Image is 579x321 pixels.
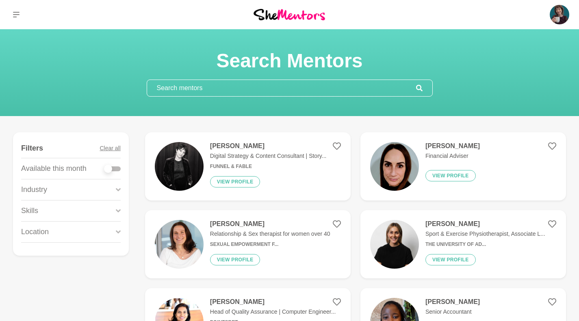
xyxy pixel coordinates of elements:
[550,5,569,24] img: Christie Flora
[210,241,330,248] h6: Sexual Empowerment f...
[210,254,260,265] button: View profile
[425,152,480,160] p: Financial Adviser
[425,241,545,248] h6: The University of Ad...
[425,230,545,238] p: Sport & Exercise Physiotherapist, Associate L...
[210,164,327,170] h6: Funnel & Fable
[155,220,204,269] img: d6e4e6fb47c6b0833f5b2b80120bcf2f287bc3aa-2570x2447.jpg
[425,298,480,306] h4: [PERSON_NAME]
[210,298,336,306] h4: [PERSON_NAME]
[425,254,476,265] button: View profile
[210,152,327,160] p: Digital Strategy & Content Consultant | Story...
[210,142,327,150] h4: [PERSON_NAME]
[155,142,204,191] img: 1044fa7e6122d2a8171cf257dcb819e56f039831-1170x656.jpg
[370,220,419,269] img: 523c368aa158c4209afe732df04685bb05a795a5-1125x1128.jpg
[21,184,47,195] p: Industry
[21,163,87,174] p: Available this month
[100,139,120,158] button: Clear all
[21,205,38,216] p: Skills
[425,308,480,316] p: Senior Accountant
[21,144,43,153] h4: Filters
[147,80,416,96] input: Search mentors
[425,142,480,150] h4: [PERSON_NAME]
[370,142,419,191] img: 2462cd17f0db61ae0eaf7f297afa55aeb6b07152-1255x1348.jpg
[147,49,433,73] h1: Search Mentors
[360,210,566,278] a: [PERSON_NAME]Sport & Exercise Physiotherapist, Associate L...The University of Ad...View profile
[21,226,49,237] p: Location
[254,9,325,20] img: She Mentors Logo
[210,220,330,228] h4: [PERSON_NAME]
[210,230,330,238] p: Relationship & Sex therapist for women over 40
[425,170,476,181] button: View profile
[360,132,566,200] a: [PERSON_NAME]Financial AdviserView profile
[425,220,545,228] h4: [PERSON_NAME]
[210,176,260,187] button: View profile
[145,210,351,278] a: [PERSON_NAME]Relationship & Sex therapist for women over 40Sexual Empowerment f...View profile
[145,132,351,200] a: [PERSON_NAME]Digital Strategy & Content Consultant | Story...Funnel & FableView profile
[210,308,336,316] p: Head of Quality Assurance | Computer Engineer...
